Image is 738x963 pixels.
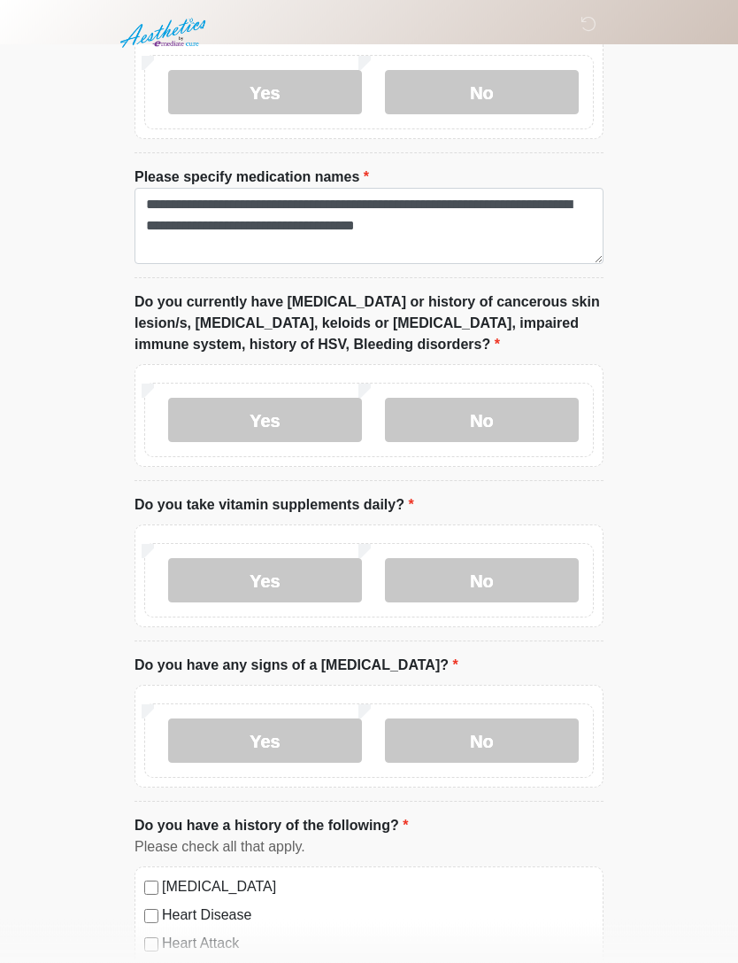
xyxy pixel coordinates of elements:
[144,910,158,924] input: Heart Disease
[135,656,458,677] label: Do you have any signs of a [MEDICAL_DATA]?
[117,13,213,54] img: Aesthetics by Emediate Cure Logo
[162,877,594,898] label: [MEDICAL_DATA]
[168,399,362,443] label: Yes
[144,881,158,896] input: [MEDICAL_DATA]
[135,837,603,858] div: Please check all that apply.
[168,71,362,115] label: Yes
[135,167,369,189] label: Please specify medication names
[135,292,603,356] label: Do you currently have [MEDICAL_DATA] or history of cancerous skin lesion/s, [MEDICAL_DATA], keloi...
[168,719,362,764] label: Yes
[385,559,579,603] label: No
[162,934,594,955] label: Heart Attack
[135,495,414,516] label: Do you take vitamin supplements daily?
[144,938,158,952] input: Heart Attack
[385,71,579,115] label: No
[168,559,362,603] label: Yes
[135,816,408,837] label: Do you have a history of the following?
[385,399,579,443] label: No
[162,905,594,927] label: Heart Disease
[385,719,579,764] label: No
